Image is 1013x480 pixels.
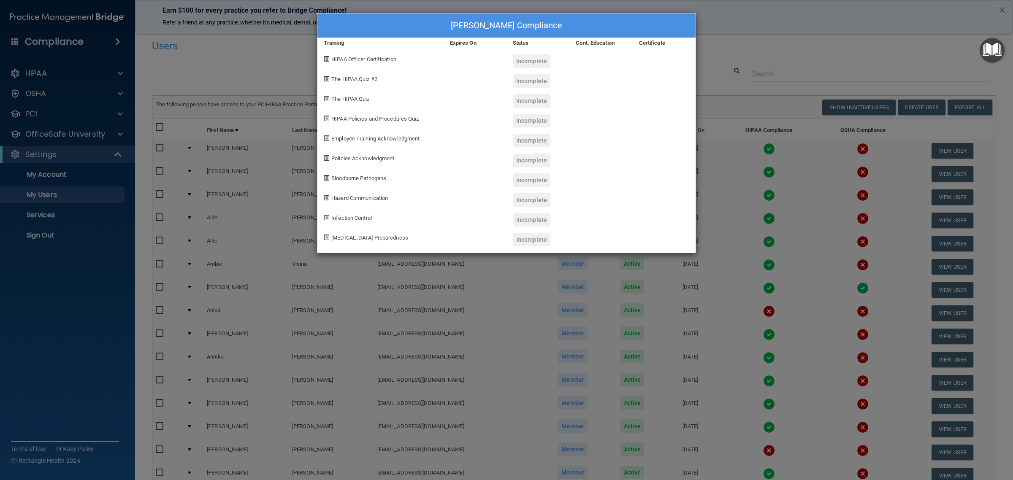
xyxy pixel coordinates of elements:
span: Bloodborne Pathogens [331,175,386,181]
span: HIPAA Policies and Procedures Quiz [331,116,419,122]
div: Incomplete [513,114,550,127]
div: Status [506,38,569,48]
div: Incomplete [513,173,550,187]
div: Incomplete [513,213,550,227]
span: HIPAA Officer Certification [331,56,396,62]
span: Hazard Communication [331,195,388,201]
span: Employee Training Acknowledgment [331,135,420,142]
div: Incomplete [513,154,550,167]
div: Incomplete [513,54,550,68]
div: Incomplete [513,94,550,108]
span: Policies Acknowledgment [331,155,394,162]
button: Open Resource Center [980,38,1005,63]
span: [MEDICAL_DATA] Preparedness [331,235,408,241]
div: Incomplete [513,134,550,147]
div: Cont. Education [569,38,632,48]
div: Incomplete [513,233,550,246]
div: Incomplete [513,193,550,207]
div: [PERSON_NAME] Compliance [317,13,696,38]
div: Incomplete [513,74,550,88]
span: The HIPAA Quiz #2 [331,76,377,82]
span: The HIPAA Quiz [331,96,369,102]
div: Expires On [444,38,506,48]
span: Infection Control [331,215,372,221]
div: Training [317,38,444,48]
div: Certificate [633,38,696,48]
